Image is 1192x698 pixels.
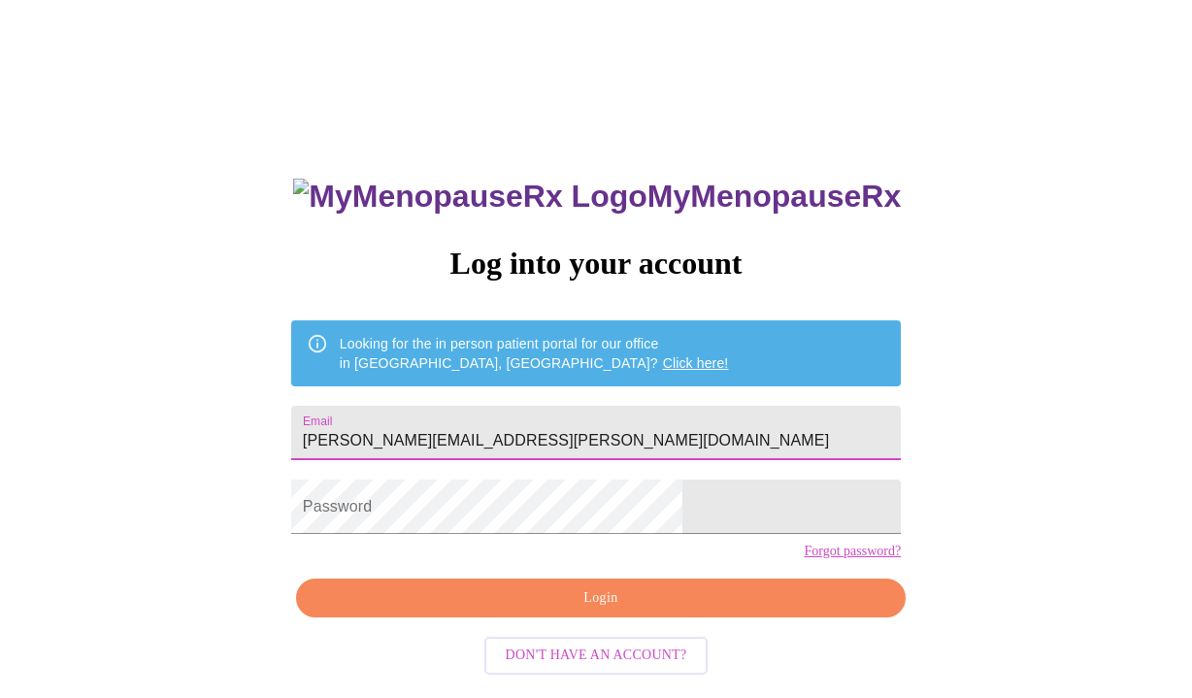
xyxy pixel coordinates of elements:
[293,179,901,215] h3: MyMenopauseRx
[340,326,729,381] div: Looking for the in person patient portal for our office in [GEOGRAPHIC_DATA], [GEOGRAPHIC_DATA]?
[318,586,883,611] span: Login
[291,246,901,282] h3: Log into your account
[506,644,687,668] span: Don't have an account?
[293,179,646,215] img: MyMenopauseRx Logo
[296,579,906,618] button: Login
[804,544,901,559] a: Forgot password?
[663,355,729,371] a: Click here!
[480,646,713,662] a: Don't have an account?
[484,637,709,675] button: Don't have an account?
